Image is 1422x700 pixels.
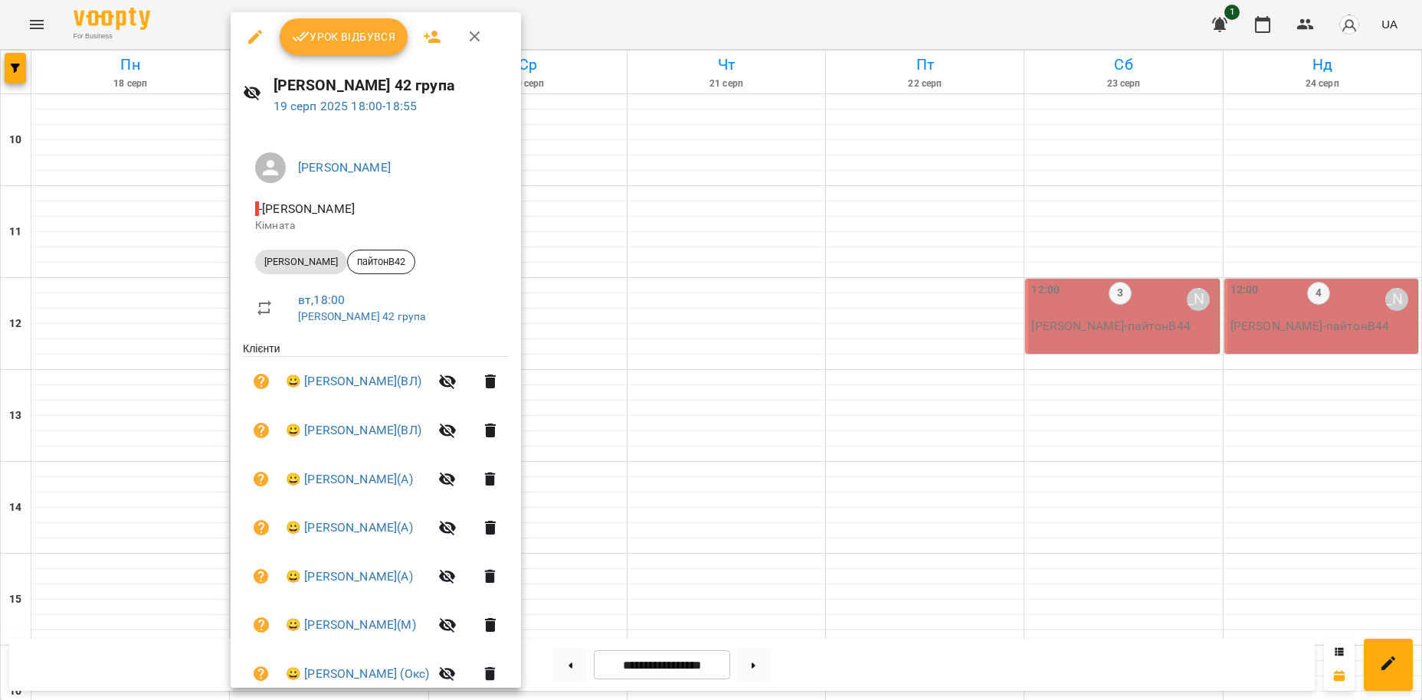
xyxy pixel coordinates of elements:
a: 😀 [PERSON_NAME](А) [286,470,413,489]
p: Кімната [255,218,496,234]
button: Візит ще не сплачено. Додати оплату? [243,607,280,643]
span: пайтонВ42 [348,255,414,269]
span: - [PERSON_NAME] [255,201,358,216]
a: 😀 [PERSON_NAME] (Окс) [286,665,429,683]
button: Візит ще не сплачено. Додати оплату? [243,558,280,595]
button: Візит ще не сплачено. Додати оплату? [243,509,280,546]
button: Урок відбувся [280,18,408,55]
h6: [PERSON_NAME] 42 група [274,74,509,97]
span: [PERSON_NAME] [255,255,347,269]
a: [PERSON_NAME] 42 група [298,310,425,322]
span: Урок відбувся [292,28,396,46]
button: Візит ще не сплачено. Додати оплату? [243,461,280,498]
div: пайтонВ42 [347,250,415,274]
a: 19 серп 2025 18:00-18:55 [274,99,418,113]
a: 😀 [PERSON_NAME](А) [286,518,413,537]
button: Візит ще не сплачено. Додати оплату? [243,412,280,449]
a: вт , 18:00 [298,293,345,307]
a: 😀 [PERSON_NAME](М) [286,616,416,634]
button: Візит ще не сплачено. Додати оплату? [243,656,280,692]
a: 😀 ⁨[PERSON_NAME]⁩(ВЛ) [286,421,421,440]
button: Візит ще не сплачено. Додати оплату? [243,363,280,400]
a: 😀 [PERSON_NAME](А) [286,568,413,586]
a: 😀 [PERSON_NAME](ВЛ) [286,372,421,391]
a: [PERSON_NAME] [298,160,391,175]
